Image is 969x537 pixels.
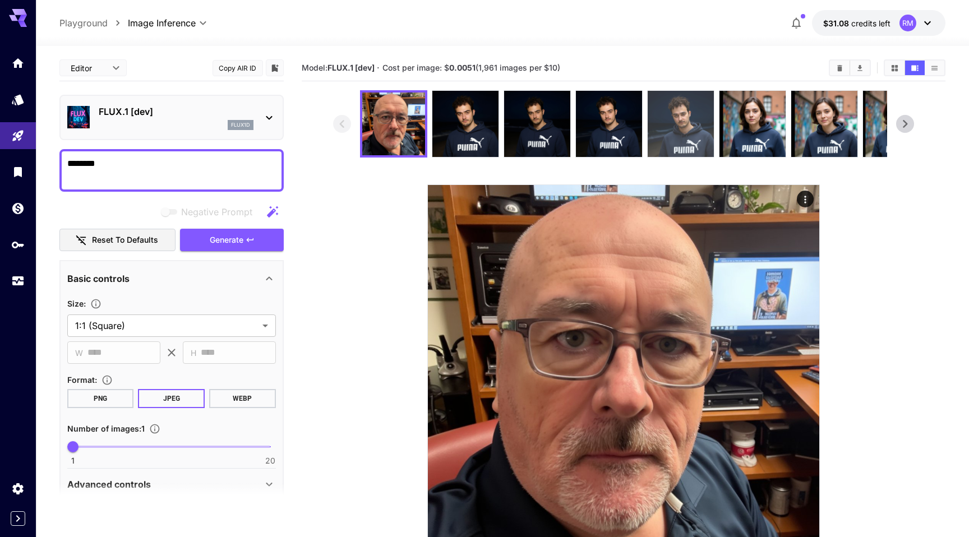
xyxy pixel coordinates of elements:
[885,61,905,75] button: Show images in grid view
[145,423,165,434] button: Specify how many images to generate in a single request. Each image generation will be charged se...
[59,229,176,252] button: Reset to defaults
[830,61,850,75] button: Clear Images
[231,121,250,129] p: flux1d
[210,233,243,247] span: Generate
[209,389,276,408] button: WEBP
[67,478,151,491] p: Advanced controls
[99,105,253,118] p: FLUX.1 [dev]
[576,91,642,157] img: 9k=
[138,389,205,408] button: JPEG
[504,91,570,157] img: Z
[97,374,117,386] button: Choose the file format for the output image.
[905,61,925,75] button: Show images in video view
[59,16,108,30] a: Playground
[11,238,25,252] div: API Keys
[302,63,375,72] span: Model:
[719,91,786,157] img: 2Q==
[67,389,134,408] button: PNG
[11,511,25,526] button: Expand sidebar
[377,61,380,75] p: ·
[75,346,83,359] span: W
[648,91,714,157] img: Z
[327,63,375,72] b: FLUX.1 [dev]
[75,319,258,332] span: 1:1 (Square)
[884,59,945,76] div: Show images in grid viewShow images in video viewShow images in list view
[925,61,944,75] button: Show images in list view
[67,424,145,433] span: Number of images : 1
[213,60,263,76] button: Copy AIR ID
[270,61,280,75] button: Add to library
[850,61,870,75] button: Download All
[180,229,283,252] button: Generate
[67,265,276,292] div: Basic controls
[851,18,890,28] span: credits left
[67,272,130,285] p: Basic controls
[449,63,476,72] b: 0.0051
[67,299,86,308] span: Size :
[181,205,252,219] span: Negative Prompt
[11,482,25,496] div: Settings
[823,17,890,29] div: $31.07529
[59,16,128,30] nav: breadcrumb
[863,91,929,157] img: 2Q==
[812,10,945,36] button: $31.07529RM
[67,375,97,385] span: Format :
[11,201,25,215] div: Wallet
[11,165,25,179] div: Library
[128,16,196,30] span: Image Inference
[362,92,425,155] img: Z
[11,92,25,107] div: Models
[899,15,916,31] div: RM
[823,18,851,28] span: $31.08
[11,56,25,70] div: Home
[67,100,276,135] div: FLUX.1 [dev]flux1d
[829,59,871,76] div: Clear ImagesDownload All
[11,129,25,143] div: Playground
[86,298,106,309] button: Adjust the dimensions of the generated image by specifying its width and height in pixels, or sel...
[797,191,814,207] div: Actions
[382,63,560,72] span: Cost per image: $ (1,961 images per $10)
[71,455,75,466] span: 1
[432,91,499,157] img: 2Q==
[159,205,261,219] span: Negative prompts are not compatible with the selected model.
[71,62,105,74] span: Editor
[265,455,275,466] span: 20
[791,91,857,157] img: 9k=
[11,274,25,288] div: Usage
[191,346,196,359] span: H
[67,471,276,498] div: Advanced controls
